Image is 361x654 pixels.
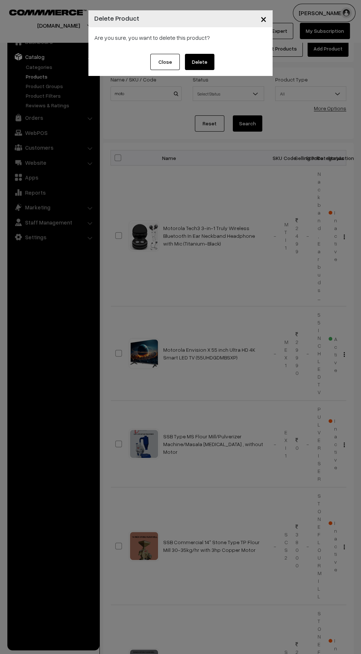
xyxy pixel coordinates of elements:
h4: Delete Product [94,13,139,23]
button: Close [255,7,273,30]
button: Delete [185,54,214,70]
button: Close [150,54,180,70]
span: × [260,12,267,25]
p: Are you sure, you want to delete this product? [94,33,267,42]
